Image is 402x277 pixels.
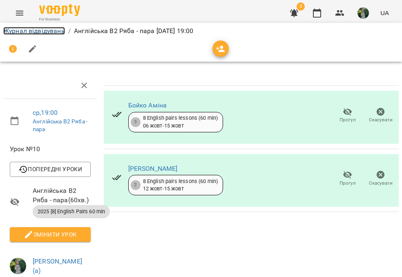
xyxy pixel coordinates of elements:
[369,180,393,187] span: Скасувати
[33,186,91,205] span: Англійська В2 Ряба - пара ( 60 хв. )
[369,116,393,123] span: Скасувати
[131,180,141,190] div: 2
[339,116,356,123] span: Прогул
[3,26,399,36] nav: breadcrumb
[10,258,26,274] img: 429a96cc9ef94a033d0b11a5387a5960.jfif
[39,17,80,22] span: For Business
[128,101,167,109] a: Бойко Аміна
[16,230,84,239] span: Змінити урок
[39,4,80,16] img: Voopty Logo
[33,118,88,133] a: Англійська В2 Ряба - пара
[331,104,364,127] button: Прогул
[357,7,369,19] img: 429a96cc9ef94a033d0b11a5387a5960.jfif
[143,178,218,193] div: 8 English pairs lessons (60 min) 12 жовт - 15 жовт
[364,104,397,127] button: Скасувати
[10,144,91,154] span: Урок №10
[143,114,218,130] div: 8 English pairs lessons (60 min) 06 жовт - 15 жовт
[33,257,82,275] a: [PERSON_NAME] (а)
[68,26,71,36] li: /
[3,27,65,35] a: Журнал відвідувань
[10,227,91,242] button: Змінити урок
[331,167,364,190] button: Прогул
[10,3,29,23] button: Menu
[33,208,110,215] span: 2025 [8] English Pairs 60 min
[16,164,84,174] span: Попередні уроки
[33,109,58,116] a: ср , 19:00
[74,26,194,36] p: Англійська В2 Ряба - пара [DATE] 19:00
[10,162,91,176] button: Попередні уроки
[128,165,178,172] a: [PERSON_NAME]
[377,5,392,20] button: UA
[339,180,356,187] span: Прогул
[364,167,397,190] button: Скасувати
[380,9,389,17] span: UA
[297,2,305,11] span: 3
[131,117,141,127] div: 3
